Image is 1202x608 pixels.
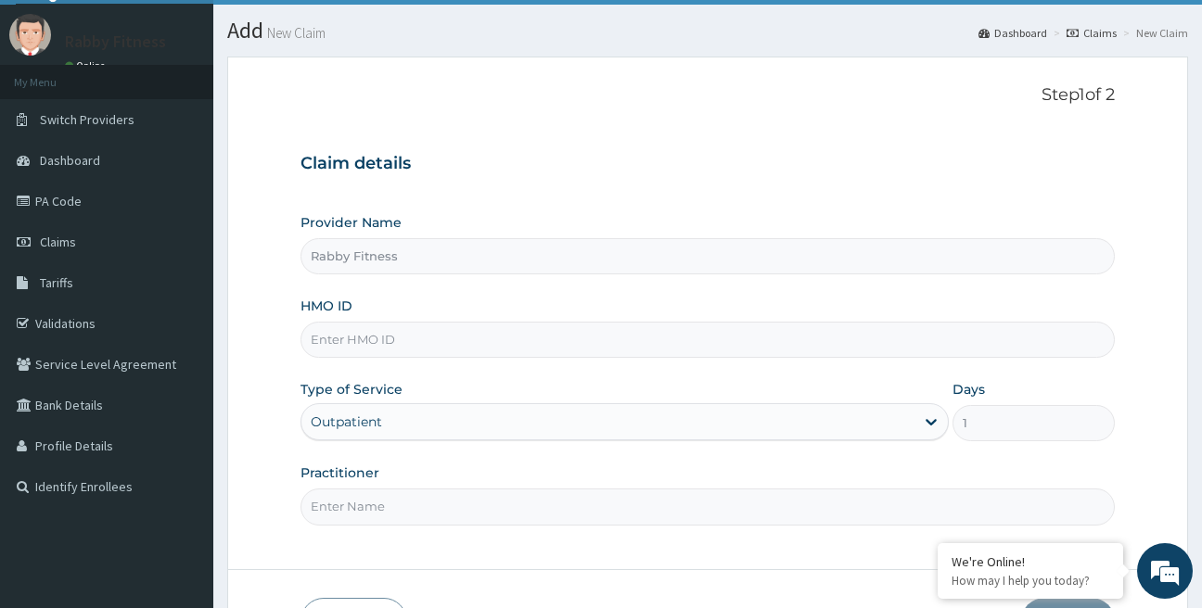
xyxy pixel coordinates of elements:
[300,488,1116,525] input: Enter Name
[263,26,326,40] small: New Claim
[40,274,73,291] span: Tariffs
[300,297,352,315] label: HMO ID
[952,573,1109,589] p: How may I help you today?
[40,111,134,128] span: Switch Providers
[300,322,1116,358] input: Enter HMO ID
[65,33,166,50] p: Rabby Fitness
[227,19,1188,43] h1: Add
[1067,25,1117,41] a: Claims
[952,553,1109,570] div: We're Online!
[1119,25,1188,41] li: New Claim
[953,380,985,399] label: Days
[300,85,1116,106] p: Step 1 of 2
[300,463,379,482] label: Practitioner
[300,380,403,399] label: Type of Service
[300,154,1116,174] h3: Claim details
[978,25,1047,41] a: Dashboard
[9,14,51,56] img: User Image
[65,59,109,72] a: Online
[40,152,100,169] span: Dashboard
[40,234,76,250] span: Claims
[300,213,402,232] label: Provider Name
